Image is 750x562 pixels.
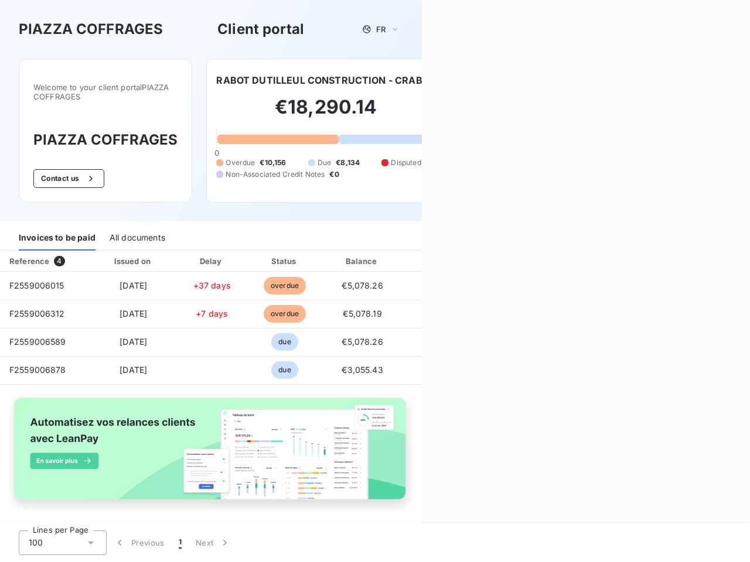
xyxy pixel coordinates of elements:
span: €10,156 [260,157,286,168]
span: F2559006878 [9,365,66,375]
span: 4 [54,256,64,266]
div: Reference [9,256,49,266]
span: Disputed [391,157,421,168]
span: 1 [179,537,182,549]
span: 100 [29,537,43,549]
span: +7 days [196,309,228,318]
div: Issued on [93,255,174,267]
div: All documents [110,226,165,251]
span: [DATE] [120,337,147,347]
span: [DATE] [120,365,147,375]
h2: €18,290.14 [216,95,435,131]
span: overdue [264,305,306,323]
h3: Client portal [217,19,304,40]
button: Next [189,530,238,555]
span: €3,055.43 [342,365,383,375]
div: Balance [325,255,401,267]
span: €5,078.26 [342,280,383,290]
span: [DATE] [120,280,147,290]
div: Invoices to be paid [19,226,96,251]
span: €8,134 [336,157,360,168]
button: Contact us [33,169,104,188]
div: PDF [405,255,465,267]
span: F2559006589 [9,337,66,347]
div: Status [250,255,320,267]
h3: PIAZZA COFFRAGES [33,129,178,150]
span: 0 [214,148,219,157]
span: overdue [264,277,306,294]
button: 1 [172,530,189,555]
span: Non-Associated Credit Notes [226,169,325,180]
span: Due [318,157,331,168]
button: Previous [107,530,172,555]
span: [DATE] [120,309,147,318]
span: Overdue [226,157,255,168]
span: F2559006015 [9,280,64,290]
div: Delay [179,255,246,267]
span: due [271,333,298,351]
span: FR [376,25,386,34]
span: F2559006312 [9,309,65,318]
h3: PIAZZA COFFRAGES [19,19,163,40]
span: €5,078.19 [343,309,381,318]
span: €5,078.26 [342,337,383,347]
img: banner [5,392,417,517]
h6: RABOT DUTILLEUL CONSTRUCTION - CRABOT [216,73,435,87]
span: €0 [329,169,339,180]
span: due [271,361,298,379]
span: Welcome to your client portal PIAZZA COFFRAGES [33,83,178,101]
span: +37 days [193,280,231,290]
